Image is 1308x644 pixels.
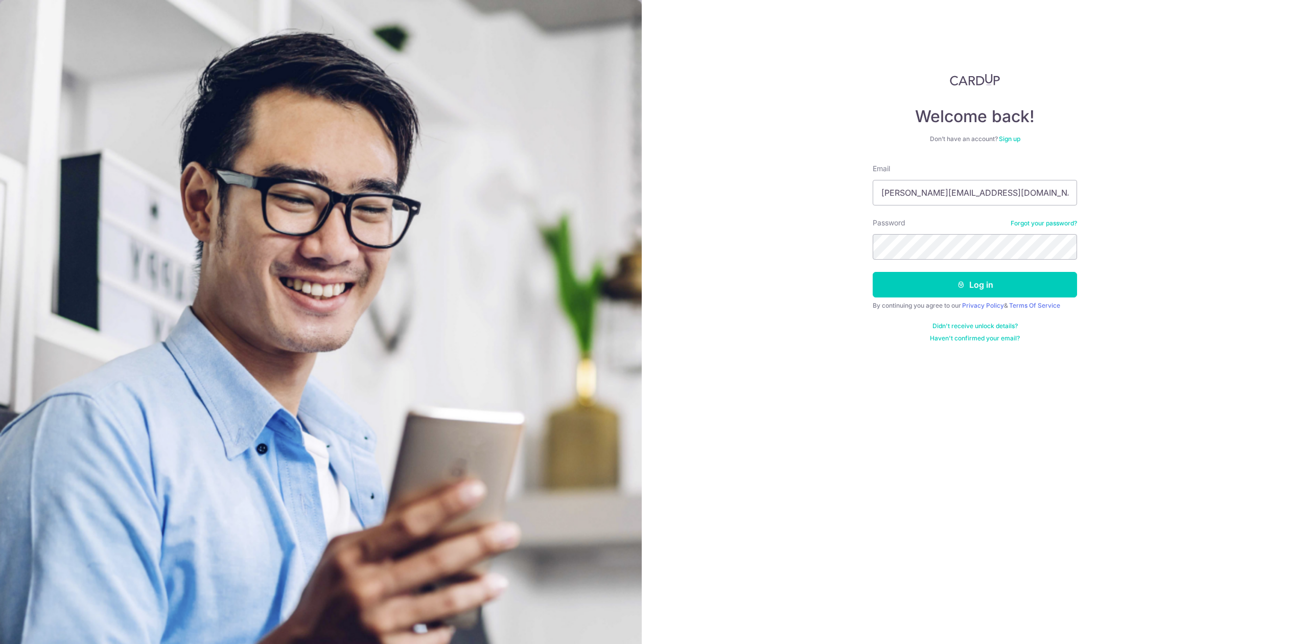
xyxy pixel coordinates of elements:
div: Don’t have an account? [873,135,1077,143]
h4: Welcome back! [873,106,1077,127]
img: CardUp Logo [950,74,1000,86]
a: Haven't confirmed your email? [930,334,1020,342]
a: Forgot your password? [1011,219,1077,227]
a: Privacy Policy [962,302,1004,309]
button: Log in [873,272,1077,297]
label: Email [873,164,890,174]
a: Sign up [999,135,1020,143]
label: Password [873,218,905,228]
div: By continuing you agree to our & [873,302,1077,310]
a: Terms Of Service [1009,302,1060,309]
a: Didn't receive unlock details? [932,322,1018,330]
input: Enter your Email [873,180,1077,205]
